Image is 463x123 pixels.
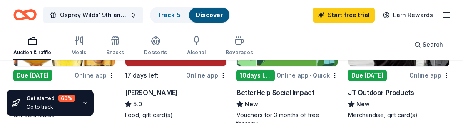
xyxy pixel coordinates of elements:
[43,7,143,23] button: Osprey Wilds' 9th annual Bids for Kids fundraiser
[348,88,414,98] div: JT Outdoor Products
[71,49,86,56] div: Meals
[236,88,314,98] div: BetterHelp Social Impact
[408,36,450,53] button: Search
[144,33,167,60] button: Desserts
[187,49,206,56] div: Alcohol
[106,49,124,56] div: Snacks
[409,70,450,80] div: Online app
[157,11,181,18] a: Track· 5
[144,49,167,56] div: Desserts
[27,95,75,102] div: Get started
[356,99,370,109] span: New
[27,104,75,110] div: Go to track
[150,7,230,23] button: Track· 5Discover
[348,111,450,119] div: Merchandise, gift card(s)
[13,70,52,81] div: Due [DATE]
[186,70,227,80] div: Online app
[13,49,51,56] div: Auction & raffle
[58,95,75,102] div: 60 %
[13,5,37,25] a: Home
[245,99,258,109] span: New
[187,33,206,60] button: Alcohol
[125,70,158,80] div: 17 days left
[236,70,275,81] div: 10 days left
[276,70,338,80] div: Online app Quick
[348,70,387,81] div: Due [DATE]
[226,33,253,60] button: Beverages
[13,33,51,60] button: Auction & raffle
[310,72,311,79] span: •
[75,70,115,80] div: Online app
[71,33,86,60] button: Meals
[423,40,443,50] span: Search
[60,10,127,20] span: Osprey Wilds' 9th annual Bids for Kids fundraiser
[226,49,253,56] div: Beverages
[125,88,178,98] div: [PERSON_NAME]
[378,8,438,23] a: Earn Rewards
[313,8,375,23] a: Start free trial
[125,111,227,119] div: Food, gift card(s)
[196,11,223,18] a: Discover
[106,33,124,60] button: Snacks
